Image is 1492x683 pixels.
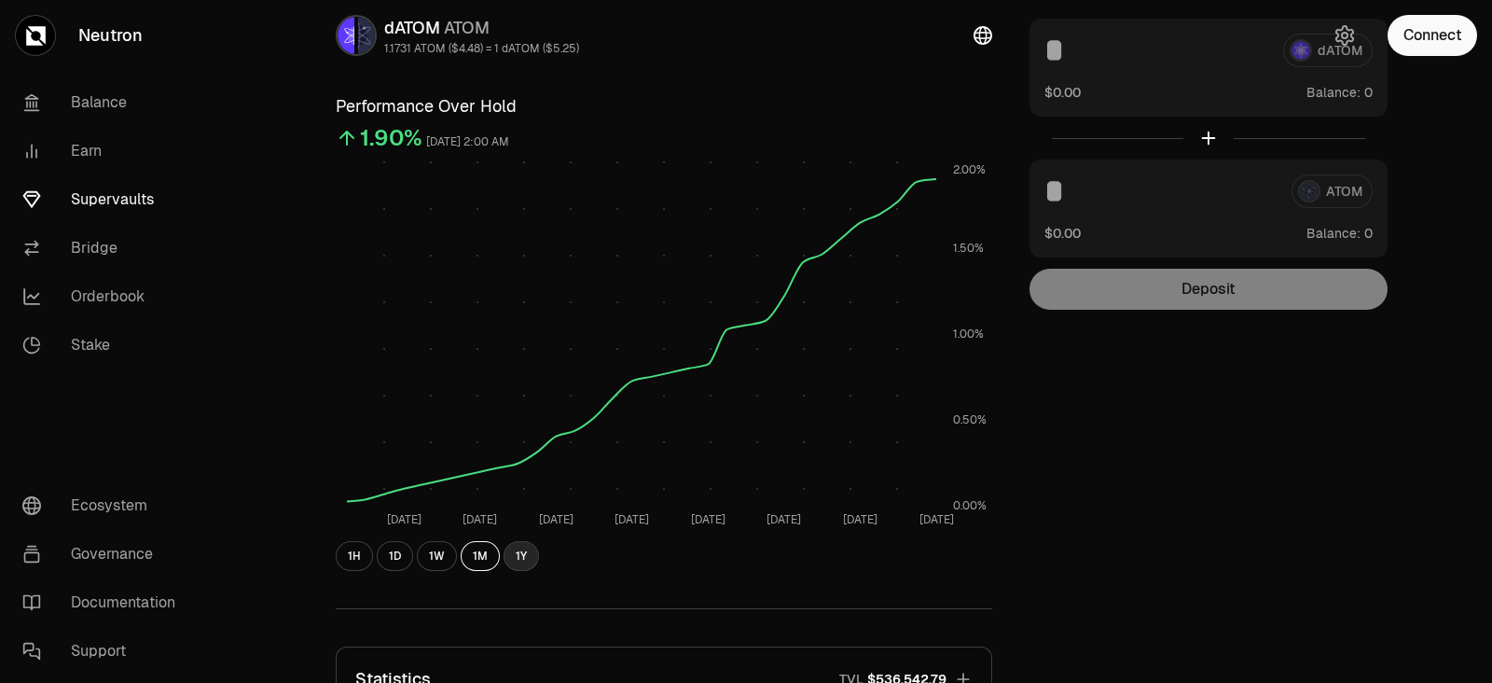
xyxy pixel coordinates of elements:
button: 1Y [504,541,539,571]
tspan: [DATE] [691,512,725,527]
tspan: 2.00% [953,162,986,177]
a: Support [7,627,201,676]
a: Orderbook [7,272,201,321]
tspan: [DATE] [767,512,801,527]
tspan: [DATE] [843,512,877,527]
button: 1M [461,541,500,571]
tspan: [DATE] [539,512,573,527]
tspan: [DATE] [387,512,421,527]
button: $0.00 [1044,223,1081,243]
div: dATOM [384,15,579,41]
a: Documentation [7,578,201,627]
a: Supervaults [7,175,201,224]
tspan: [DATE] [615,512,649,527]
tspan: 0.50% [953,412,987,427]
tspan: 1.00% [953,327,984,341]
a: Balance [7,78,201,127]
tspan: 0.00% [953,498,987,513]
tspan: [DATE] [919,512,954,527]
button: 1H [336,541,373,571]
button: 1W [417,541,457,571]
img: ATOM Logo [358,17,375,54]
a: Bridge [7,224,201,272]
button: $0.00 [1044,82,1081,102]
div: [DATE] 2:00 AM [426,132,509,153]
div: 1.1731 ATOM ($4.48) = 1 dATOM ($5.25) [384,41,579,56]
tspan: [DATE] [463,512,497,527]
span: ATOM [444,17,490,38]
button: Connect [1388,15,1477,56]
img: dATOM Logo [338,17,354,54]
button: 1D [377,541,413,571]
span: Balance: [1306,224,1361,243]
div: 1.90% [360,123,422,153]
a: Governance [7,530,201,578]
h3: Performance Over Hold [336,93,992,119]
a: Earn [7,127,201,175]
a: Stake [7,321,201,369]
span: Balance: [1306,83,1361,102]
a: Ecosystem [7,481,201,530]
tspan: 1.50% [953,241,984,256]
